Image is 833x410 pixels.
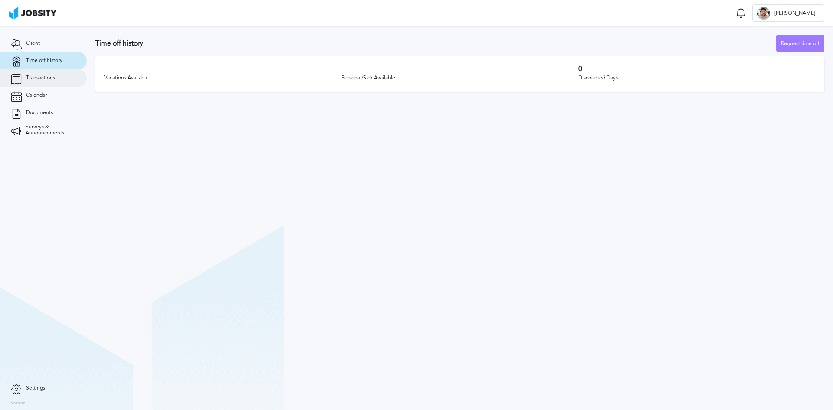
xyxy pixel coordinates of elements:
[776,35,824,52] button: Request time off
[770,10,820,16] span: [PERSON_NAME]
[26,40,40,46] span: Client
[26,385,45,391] span: Settings
[95,39,776,47] h3: Time off history
[777,35,824,52] div: Request time off
[757,7,770,20] div: M
[9,7,56,19] img: ab4bad089aa723f57921c736e9817d99.png
[26,75,55,81] span: Transactions
[26,110,53,116] span: Documents
[752,4,824,22] button: M[PERSON_NAME]
[578,75,816,81] div: Discounted Days
[26,58,62,64] span: Time off history
[26,124,76,136] span: Surveys & Announcements
[104,75,341,81] div: Vacations Available
[11,401,27,406] label: Version:
[578,65,816,73] h3: 0
[341,75,579,81] div: Personal/Sick Available
[26,92,47,98] span: Calendar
